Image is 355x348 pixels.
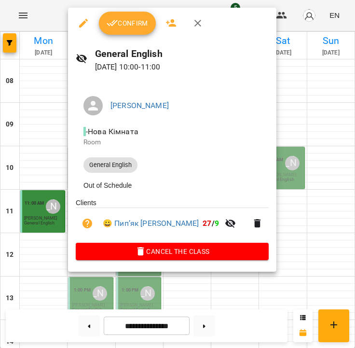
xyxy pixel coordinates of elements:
a: [PERSON_NAME] [110,101,169,110]
span: General English [83,161,137,169]
button: Confirm [99,12,156,35]
ul: Clients [76,198,269,243]
p: Room [83,138,261,147]
p: [DATE] 10:00 - 11:00 [95,61,269,73]
h6: General English [95,46,269,61]
a: 😀 Пип’як [PERSON_NAME] [103,218,199,229]
button: Unpaid. Bill the attendance? [76,212,99,235]
span: 27 [203,219,211,228]
button: Cancel the class [76,243,269,260]
b: / [203,219,219,228]
li: Out of Schedule [76,177,269,194]
span: Cancel the class [83,246,261,257]
span: - Нова Кімната [83,127,140,136]
span: 9 [215,219,219,228]
span: Confirm [107,17,148,29]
